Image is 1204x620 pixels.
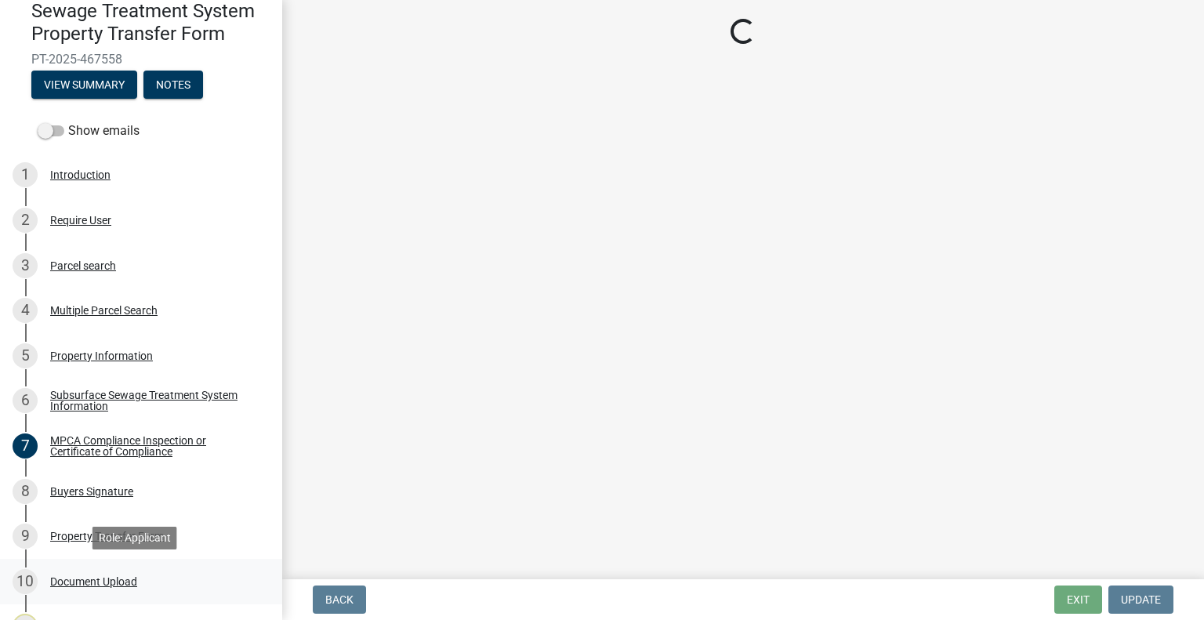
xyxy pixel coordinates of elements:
div: 2 [13,208,38,233]
div: MPCA Compliance Inspection or Certificate of Compliance [50,435,257,457]
div: 1 [13,162,38,187]
div: Buyers Signature [50,486,133,497]
button: Back [313,586,366,614]
div: 4 [13,298,38,323]
div: Document Upload [50,576,137,587]
div: 7 [13,433,38,459]
wm-modal-confirm: Summary [31,79,137,92]
button: Exit [1054,586,1102,614]
div: Parcel search [50,260,116,271]
span: Back [325,593,354,606]
div: 8 [13,479,38,504]
span: PT-2025-467558 [31,52,251,67]
div: 9 [13,524,38,549]
div: Property Transfer Form [50,531,164,542]
div: Require User [50,215,111,226]
div: Property Information [50,350,153,361]
div: 5 [13,343,38,368]
button: View Summary [31,71,137,99]
div: 3 [13,253,38,278]
label: Show emails [38,121,140,140]
wm-modal-confirm: Notes [143,79,203,92]
div: Subsurface Sewage Treatment System Information [50,390,257,412]
div: 10 [13,569,38,594]
button: Update [1108,586,1173,614]
div: Multiple Parcel Search [50,305,158,316]
button: Notes [143,71,203,99]
span: Update [1121,593,1161,606]
div: 6 [13,388,38,413]
div: Role: Applicant [92,527,177,549]
div: Introduction [50,169,111,180]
